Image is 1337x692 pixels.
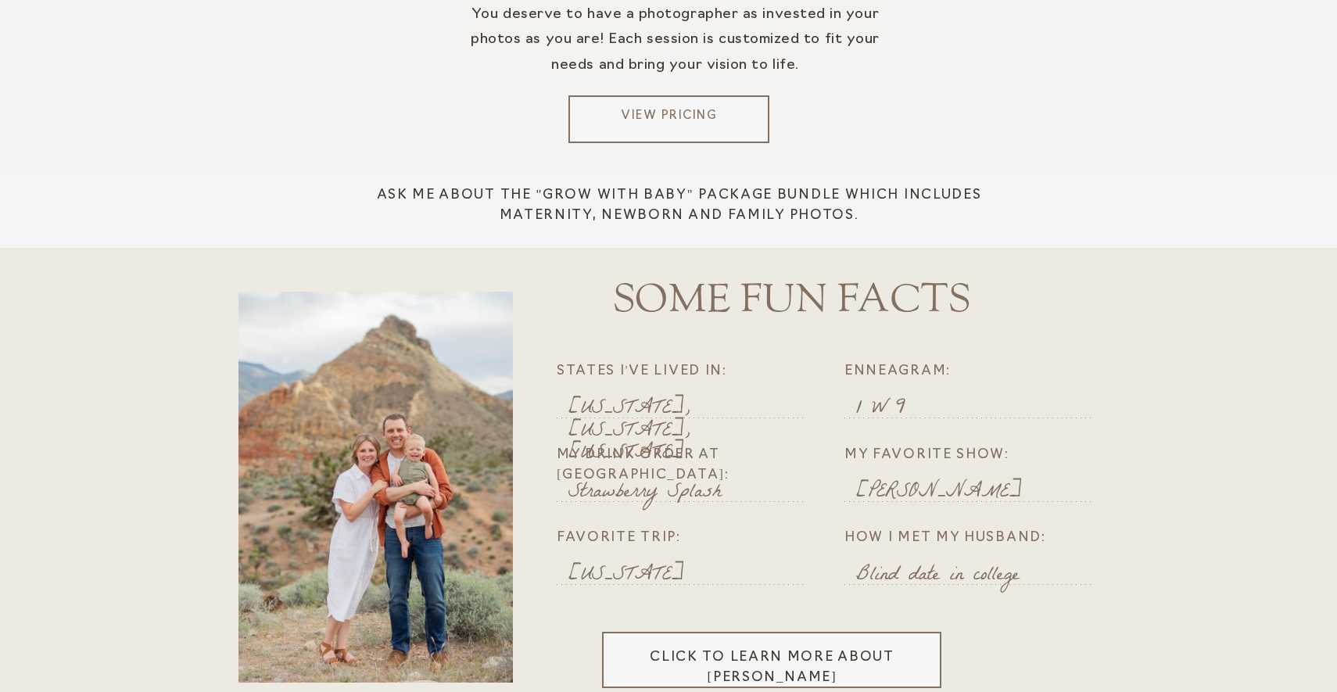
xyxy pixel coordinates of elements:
p: Strawberry Splash [568,482,811,501]
p: My drink order at [GEOGRAPHIC_DATA]: [557,445,823,468]
p: [US_STATE] [568,565,811,584]
p: 1 W 9 [856,399,1099,418]
p: You deserve to have a photographer as invested in your photos as you are! Each session is customi... [448,2,902,102]
p: Favorite Trip: [557,528,823,551]
a: View Pricing [575,108,763,131]
p: [PERSON_NAME] [856,482,1099,501]
p: Enneagram: [844,361,1110,385]
h1: SOME FUN FACTS [552,275,1031,307]
p: States I've lived IN: [557,361,823,385]
p: How I met my husband: [844,528,1110,551]
a: CLICK TO LEARN MORE ABOUT [PERSON_NAME] [615,647,929,665]
p: My favorite Show: [844,445,1110,468]
p: Blind date in college [856,565,1099,584]
p: [US_STATE], [US_STATE], [US_STATE] [568,399,811,418]
h3: Ask me about the "grow with baby" Package bundle which includes maternity, newborn and family pho... [349,185,1009,232]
